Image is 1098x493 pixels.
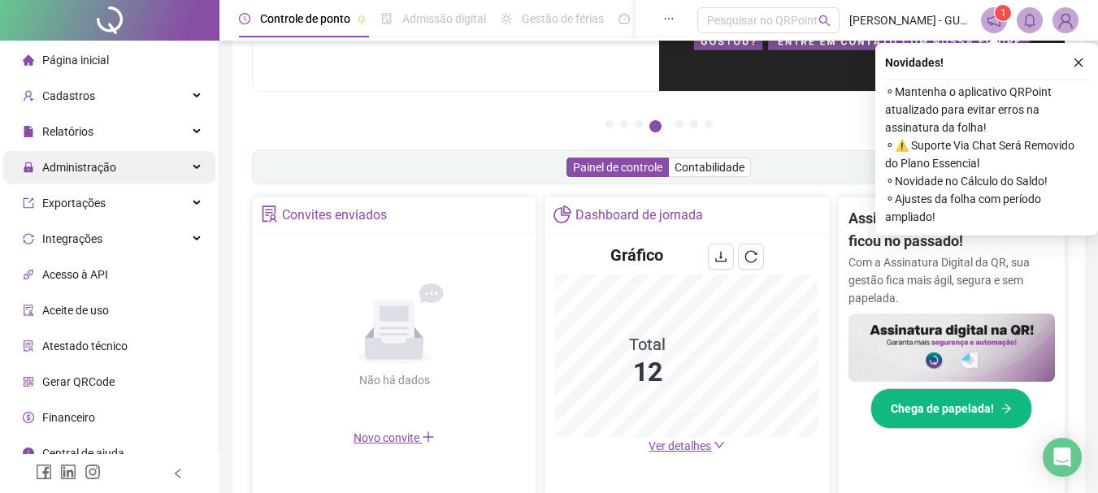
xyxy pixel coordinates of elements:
[649,439,725,452] a: Ver detalhes down
[1043,438,1082,477] div: Open Intercom Messenger
[522,12,604,25] span: Gestão de férias
[744,250,757,263] span: reload
[848,207,1055,253] h2: Assinar ponto na mão? Isso ficou no passado!
[575,201,703,229] div: Dashboard de jornada
[1073,57,1084,68] span: close
[620,120,628,128] button: 2
[36,464,52,480] span: facebook
[675,161,744,174] span: Contabilidade
[635,120,643,128] button: 3
[885,190,1088,226] span: ⚬ Ajustes da folha com período ampliado!
[23,376,34,387] span: qrcode
[1053,8,1078,32] img: 25190
[42,54,109,67] span: Página inicial
[885,54,944,71] span: Novidades !
[618,13,630,24] span: dashboard
[849,11,971,29] span: [PERSON_NAME] - GUARUJA SUPLEMENTOS
[573,161,662,174] span: Painel de controle
[42,268,108,281] span: Acesso à API
[172,468,184,479] span: left
[23,126,34,137] span: file
[42,197,106,210] span: Exportações
[23,90,34,102] span: user-add
[260,12,350,25] span: Controle de ponto
[42,411,95,424] span: Financeiro
[42,304,109,317] span: Aceite de uso
[891,400,994,417] span: Chega de papelada!
[42,447,124,460] span: Central de ajuda
[675,120,684,128] button: 5
[42,339,128,352] span: Atestado técnico
[818,15,831,27] span: search
[85,464,101,480] span: instagram
[42,375,115,388] span: Gerar QRCode
[23,269,34,280] span: api
[319,371,469,389] div: Não há dados
[23,448,34,459] span: info-circle
[885,136,1088,172] span: ⚬ ⚠️ Suporte Via Chat Será Removido do Plano Essencial
[885,83,1088,136] span: ⚬ Mantenha o aplicativo QRPoint atualizado para evitar erros na assinatura da folha!
[995,5,1011,21] sup: 1
[690,120,698,128] button: 6
[23,340,34,352] span: solution
[663,13,675,24] span: ellipsis
[23,54,34,66] span: home
[885,172,1088,190] span: ⚬ Novidade no Cálculo do Saldo!
[553,205,571,223] span: pie-chart
[402,12,486,25] span: Admissão digital
[1000,403,1012,414] span: arrow-right
[23,412,34,423] span: dollar
[422,430,435,443] span: plus
[381,13,393,24] span: file-done
[282,201,387,229] div: Convites enviados
[610,244,663,266] h4: Gráfico
[848,314,1055,383] img: banner%2F02c71560-61a6-44d4-94b9-c8ab97240462.png
[42,125,93,138] span: Relatórios
[649,120,662,132] button: 4
[23,162,34,173] span: lock
[714,250,727,263] span: download
[987,13,1001,28] span: notification
[848,253,1055,307] p: Com a Assinatura Digital da QR, sua gestão fica mais ágil, segura e sem papelada.
[357,15,367,24] span: pushpin
[705,120,713,128] button: 7
[501,13,512,24] span: sun
[23,233,34,244] span: sync
[23,305,34,316] span: audit
[714,439,725,451] span: down
[239,13,250,24] span: clock-circle
[23,197,34,209] span: export
[1000,7,1006,19] span: 1
[605,120,614,128] button: 1
[649,439,711,452] span: Ver detalhes
[42,232,102,245] span: Integrações
[42,161,116,174] span: Administração
[261,205,278,223] span: solution
[870,388,1032,429] button: Chega de papelada!
[354,431,435,444] span: Novo convite
[60,464,76,480] span: linkedin
[42,89,95,102] span: Cadastros
[1022,13,1037,28] span: bell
